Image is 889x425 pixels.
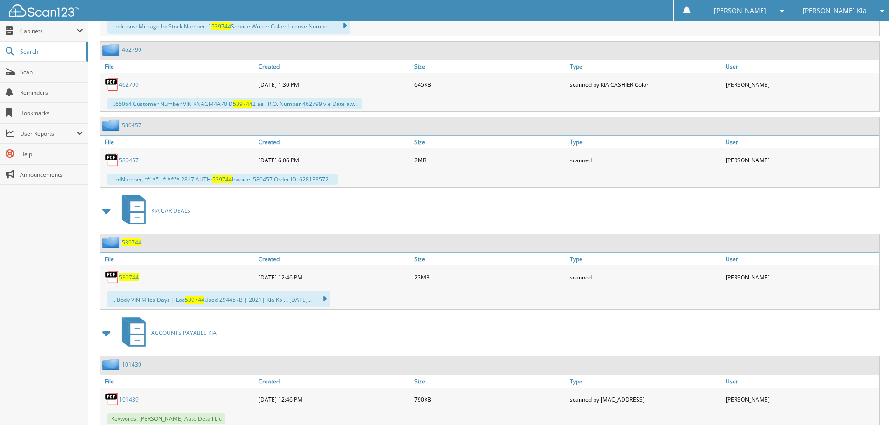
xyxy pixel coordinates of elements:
img: folder2.png [102,44,122,56]
a: 462799 [122,46,141,54]
img: PDF.png [105,270,119,284]
span: Bookmarks [20,109,83,117]
a: Created [256,375,412,388]
a: Created [256,60,412,73]
span: ACCOUNTS PAYABLE KIA [151,329,217,337]
div: scanned by KIA CASHIER Color [567,75,723,94]
div: 790KB [412,390,568,409]
span: KIA CAR DEALS [151,207,190,215]
img: PDF.png [105,77,119,91]
div: [PERSON_NAME] [723,390,879,409]
a: 580457 [119,156,139,164]
a: 101439 [119,396,139,404]
a: 462799 [119,81,139,89]
span: [PERSON_NAME] Kia [803,8,867,14]
div: ...nditions: Mileage In: Stock Number: 1 Service Writer: Color: License Numbe... [107,18,350,34]
span: User Reports [20,130,77,138]
a: Size [412,253,568,265]
a: User [723,375,879,388]
a: File [100,253,256,265]
div: ...rdNumber; “*"*"""* **"* 2817 AUTH: Invoice: 580457 Order ID: 628133572 ... [107,174,338,185]
a: 101439 [122,361,141,369]
a: 580457 [122,121,141,129]
div: [DATE] 1:30 PM [256,75,412,94]
img: folder2.png [102,119,122,131]
span: Keywords: [PERSON_NAME] Auto Detail Llc [107,413,225,424]
span: Scan [20,68,83,76]
div: scanned by [MAC_ADDRESS] [567,390,723,409]
span: Announcements [20,171,83,179]
div: [PERSON_NAME] [723,151,879,169]
a: Type [567,60,723,73]
a: ACCOUNTS PAYABLE KIA [116,314,217,351]
a: KIA CAR DEALS [116,192,190,229]
a: Size [412,60,568,73]
a: Created [256,136,412,148]
a: Type [567,136,723,148]
a: Created [256,253,412,265]
div: [PERSON_NAME] [723,75,879,94]
a: 539744 [122,238,141,246]
span: [PERSON_NAME] [714,8,766,14]
a: File [100,136,256,148]
span: 539744 [212,175,232,183]
div: 23MB [412,268,568,286]
img: folder2.png [102,359,122,370]
a: Size [412,136,568,148]
span: Cabinets [20,27,77,35]
span: Reminders [20,89,83,97]
a: User [723,253,879,265]
iframe: Chat Widget [842,380,889,425]
img: PDF.png [105,392,119,406]
span: Search [20,48,82,56]
div: [DATE] 6:06 PM [256,151,412,169]
div: ... Body VIN Miles Days | Loc Used 294457B | 2021| Kia K5 ... [DATE]... [107,291,330,307]
div: 645KB [412,75,568,94]
a: Type [567,253,723,265]
div: [DATE] 12:46 PM [256,390,412,409]
a: File [100,375,256,388]
a: File [100,60,256,73]
div: 2MB [412,151,568,169]
span: Help [20,150,83,158]
span: 539744 [233,100,252,108]
a: Type [567,375,723,388]
div: [PERSON_NAME] [723,268,879,286]
div: ...66064 Customer Number VIN KNAGM4A70 D 2 ae j R.O. Number 462799 vie Date aw... [107,98,362,109]
div: scanned [567,151,723,169]
div: scanned [567,268,723,286]
a: Size [412,375,568,388]
img: scan123-logo-white.svg [9,4,79,17]
span: 539744 [211,22,231,30]
a: User [723,60,879,73]
a: User [723,136,879,148]
a: 539744 [119,273,139,281]
img: folder2.png [102,237,122,248]
span: 539744 [185,296,204,304]
img: PDF.png [105,153,119,167]
div: [DATE] 12:46 PM [256,268,412,286]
